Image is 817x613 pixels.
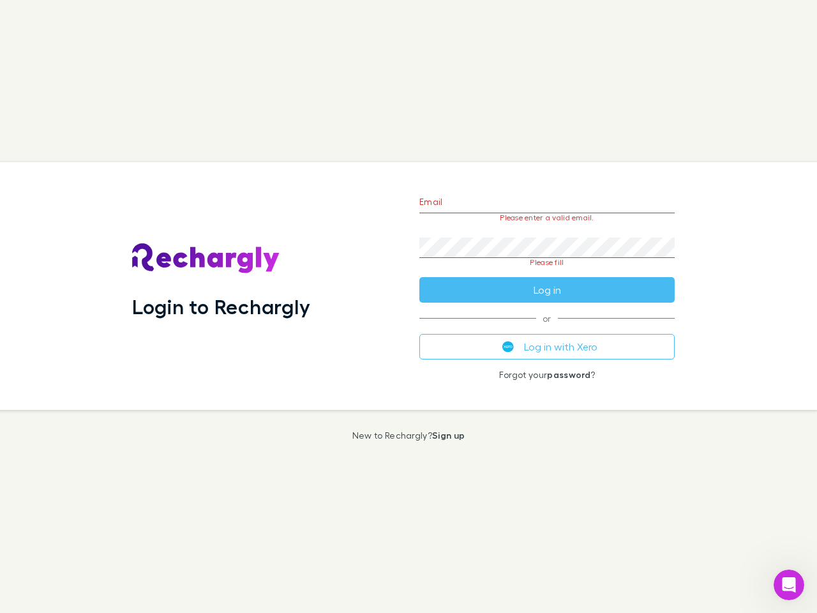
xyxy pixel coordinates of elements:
[432,430,465,441] a: Sign up
[419,334,675,359] button: Log in with Xero
[132,294,310,319] h1: Login to Rechargly
[547,369,590,380] a: password
[132,243,280,274] img: Rechargly's Logo
[352,430,465,441] p: New to Rechargly?
[419,370,675,380] p: Forgot your ?
[419,258,675,267] p: Please fill
[774,570,804,600] iframe: Intercom live chat
[419,277,675,303] button: Log in
[419,318,675,319] span: or
[419,213,675,222] p: Please enter a valid email.
[502,341,514,352] img: Xero's logo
